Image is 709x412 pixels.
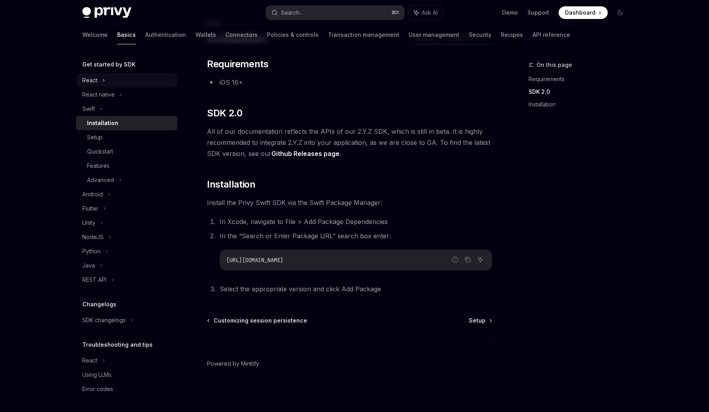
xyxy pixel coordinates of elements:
span: [URL][DOMAIN_NAME] [226,256,283,264]
a: Installation [529,98,633,111]
a: Transaction management [328,25,399,44]
a: Quickstart [76,144,177,159]
a: Customizing session persistence [208,317,307,325]
li: In the “Search or Enter Package URL” search box enter: [217,230,492,271]
button: Report incorrect code [450,254,460,265]
a: Requirements [529,73,633,85]
div: Unity [82,218,95,228]
span: Installation [207,178,255,191]
div: React [82,76,97,85]
div: Search... [281,8,303,17]
div: Setup [87,133,102,142]
div: Features [87,161,110,171]
div: React native [82,90,115,99]
span: Install the Privy Swift SDK via the Swift Package Manager: [207,197,492,208]
a: API reference [533,25,570,44]
div: Installation [87,118,118,128]
span: Setup [469,317,485,325]
button: Search...⌘K [266,6,404,20]
span: ⌘ K [391,9,400,16]
div: React [82,356,97,365]
div: Advanced [87,175,114,185]
a: Error codes [76,382,177,396]
button: Toggle dark mode [614,6,627,19]
h5: Changelogs [82,300,116,309]
a: Features [76,159,177,173]
div: SDK changelogs [82,315,126,325]
li: iOS 16+ [207,77,492,88]
a: Setup [469,317,491,325]
div: REST API [82,275,106,285]
div: Android [82,190,103,199]
a: Authentication [145,25,186,44]
a: Basics [117,25,136,44]
li: Select the appropriate version and click Add Package [217,283,492,294]
a: Recipes [501,25,523,44]
img: dark logo [82,7,131,18]
span: Customizing session persistence [214,317,307,325]
span: Dashboard [565,9,595,17]
span: On this page [536,60,572,70]
div: Python [82,247,100,256]
button: Ask AI [408,6,443,20]
div: Swift [82,104,95,114]
span: Ask AI [422,9,438,17]
button: Ask AI [475,254,485,265]
a: SDK 2.0 [529,85,633,98]
div: Quickstart [87,147,113,156]
a: User management [409,25,459,44]
h5: Get started by SDK [82,60,136,69]
span: Requirements [207,58,268,70]
a: Demo [502,9,518,17]
a: Support [527,9,549,17]
div: Java [82,261,95,270]
button: Copy the contents from the code block [463,254,473,265]
a: Wallets [195,25,216,44]
span: SDK 2.0 [207,107,242,120]
a: Policies & controls [267,25,318,44]
div: Using LLMs [82,370,112,380]
a: Powered by Mintlify [207,360,259,368]
a: Github Releases page [271,150,339,158]
a: Welcome [82,25,108,44]
div: NodeJS [82,232,104,242]
a: Installation [76,116,177,130]
a: Using LLMs [76,368,177,382]
a: Dashboard [559,6,608,19]
div: Flutter [82,204,99,213]
li: In Xcode, navigate to File > Add Package Dependencies [217,216,492,227]
div: Error codes [82,384,113,394]
a: Setup [76,130,177,144]
a: Connectors [226,25,258,44]
a: Security [469,25,491,44]
span: All of our documentation reflects the APIs of our 2.Y.Z SDK, which is still in beta. It is highly... [207,126,492,159]
h5: Troubleshooting and tips [82,340,153,349]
